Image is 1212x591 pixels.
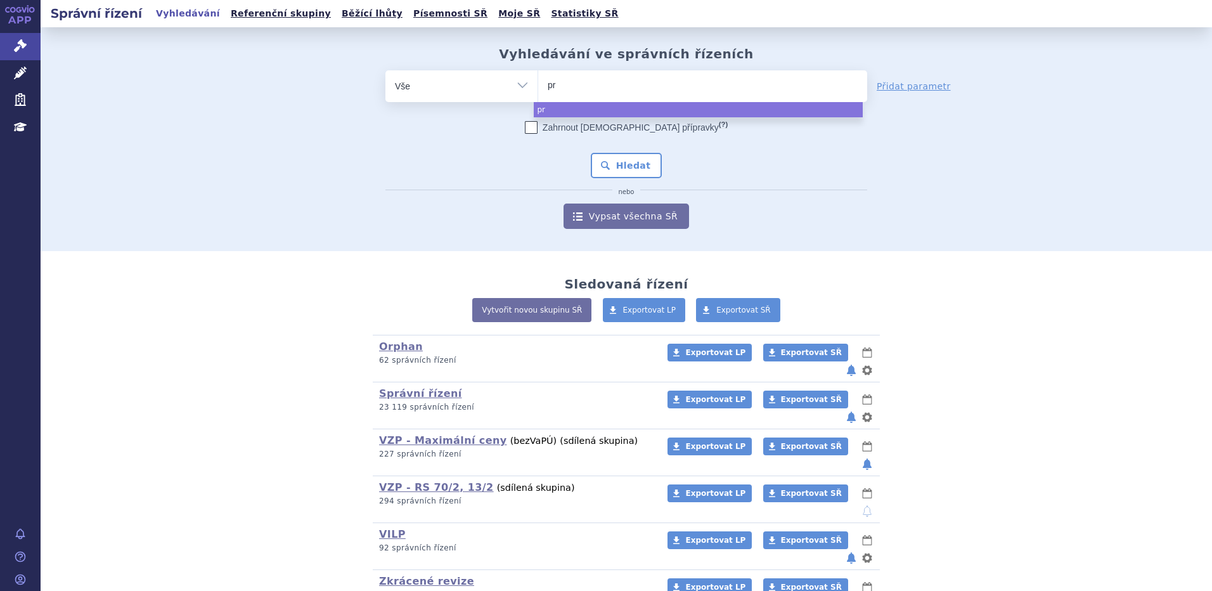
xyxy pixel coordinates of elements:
p: 92 správních řízení [379,543,651,554]
button: nastavení [861,550,874,566]
a: Exportovat LP [667,344,752,361]
a: VILP [379,528,406,540]
span: Exportovat SŘ [781,395,842,404]
i: nebo [612,188,641,196]
button: lhůty [861,533,874,548]
span: Exportovat LP [685,489,745,498]
a: Vypsat všechna SŘ [564,204,689,229]
button: notifikace [845,550,858,566]
a: Exportovat LP [667,391,752,408]
span: Exportovat LP [685,442,745,451]
p: 23 119 správních řízení [379,402,651,413]
button: Hledat [591,153,662,178]
a: Písemnosti SŘ [409,5,491,22]
a: Exportovat SŘ [763,344,848,361]
label: Zahrnout [DEMOGRAPHIC_DATA] přípravky [525,121,728,134]
button: lhůty [861,439,874,454]
a: Orphan [379,341,423,353]
a: Správní řízení [379,387,462,399]
h2: Vyhledávání ve správních řízeních [499,46,754,62]
span: VaPÚ [530,436,553,446]
button: lhůty [861,392,874,407]
a: Referenční skupiny [227,5,335,22]
a: Exportovat LP [603,298,686,322]
span: Exportovat SŘ [716,306,771,315]
a: VZP - Maximální ceny [379,434,507,446]
a: Exportovat LP [667,531,752,549]
a: Exportovat SŘ [696,298,780,322]
a: Zkrácené revize [379,575,474,587]
a: Exportovat SŘ [763,484,848,502]
a: Exportovat SŘ [763,531,848,549]
a: Vytvořit novou skupinu SŘ [472,298,591,322]
a: Exportovat SŘ [763,391,848,408]
span: (sdílená skupina) [560,436,638,446]
button: nastavení [861,363,874,378]
a: Přidat parametr [877,80,951,93]
a: Běžící lhůty [338,5,406,22]
button: nastavení [861,410,874,425]
span: (sdílená skupina) [497,483,575,493]
span: Exportovat SŘ [781,348,842,357]
p: 62 správních řízení [379,355,651,366]
button: lhůty [861,345,874,360]
button: notifikace [861,503,874,519]
a: Moje SŘ [494,5,544,22]
button: notifikace [845,410,858,425]
span: Exportovat LP [623,306,676,315]
a: Statistiky SŘ [547,5,622,22]
span: Exportovat LP [685,536,745,545]
p: 294 správních řízení [379,496,651,507]
abbr: (?) [719,120,728,129]
p: 227 správních řízení [379,449,651,460]
a: VZP - RS 70/2, 13/2 [379,481,494,493]
a: Exportovat LP [667,438,752,455]
span: Exportovat SŘ [781,489,842,498]
span: (bez ) [510,436,557,446]
a: Exportovat SŘ [763,438,848,455]
button: notifikace [845,363,858,378]
button: lhůty [861,486,874,501]
h2: Správní řízení [41,4,152,22]
li: pr [534,102,863,117]
a: Vyhledávání [152,5,224,22]
a: Exportovat LP [667,484,752,502]
span: Exportovat SŘ [781,442,842,451]
h2: Sledovaná řízení [564,276,688,292]
span: Exportovat LP [685,395,745,404]
span: Exportovat LP [685,348,745,357]
button: notifikace [861,457,874,472]
span: Exportovat SŘ [781,536,842,545]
